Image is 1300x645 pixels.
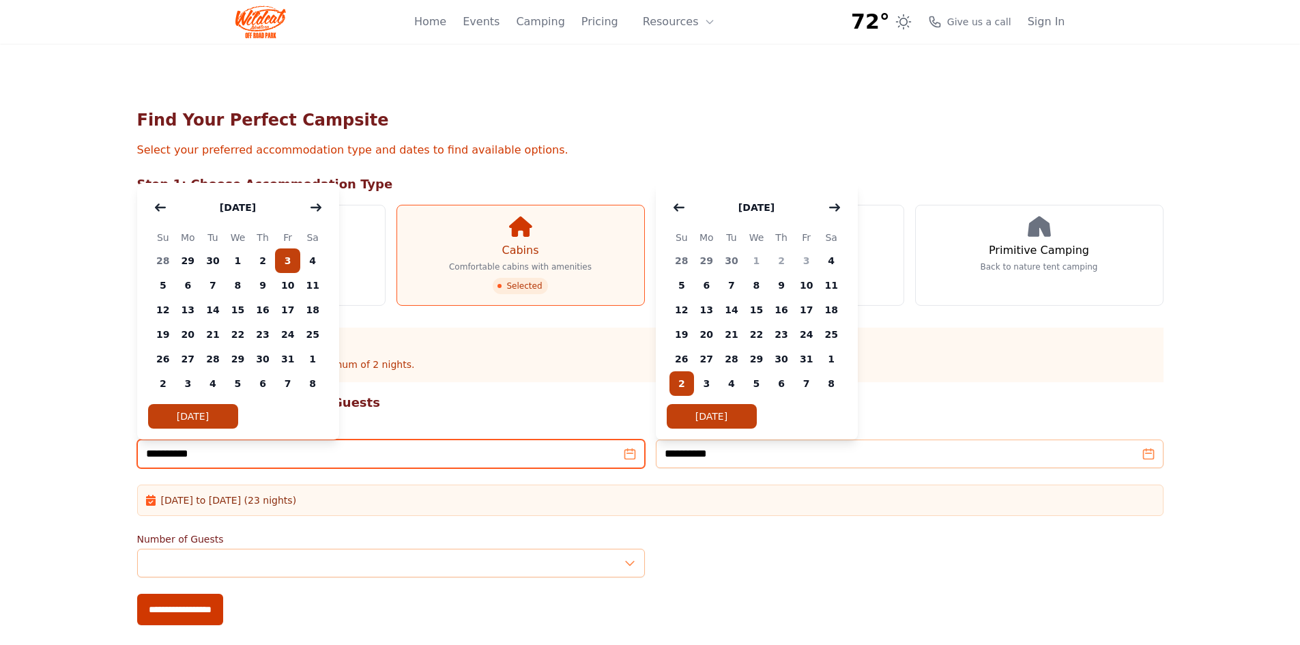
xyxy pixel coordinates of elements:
[201,347,226,371] span: 28
[225,322,250,347] span: 22
[137,423,645,437] label: Check-in Date
[148,404,238,429] button: [DATE]
[694,347,719,371] span: 27
[414,14,446,30] a: Home
[151,322,176,347] span: 19
[669,347,695,371] span: 26
[175,229,201,246] span: Mo
[300,298,326,322] span: 18
[667,404,757,429] button: [DATE]
[137,109,1164,131] h1: Find Your Perfect Campsite
[151,229,176,246] span: Su
[275,273,300,298] span: 10
[694,248,719,273] span: 29
[744,248,769,273] span: 1
[275,229,300,246] span: Fr
[463,14,500,30] a: Events
[794,298,819,322] span: 17
[250,248,276,273] span: 2
[694,273,719,298] span: 6
[250,298,276,322] span: 16
[175,298,201,322] span: 13
[744,322,769,347] span: 22
[694,322,719,347] span: 20
[275,347,300,371] span: 31
[744,273,769,298] span: 8
[201,298,226,322] span: 14
[656,423,1164,437] label: Check-out Date
[201,371,226,396] span: 4
[275,248,300,273] span: 3
[225,273,250,298] span: 8
[819,229,844,246] span: Sa
[175,248,201,273] span: 29
[449,261,592,272] p: Comfortable cabins with amenities
[201,229,226,246] span: Tu
[300,273,326,298] span: 11
[151,298,176,322] span: 12
[694,371,719,396] span: 3
[744,347,769,371] span: 29
[1028,14,1065,30] a: Sign In
[250,347,276,371] span: 30
[396,205,645,306] a: Cabins Comfortable cabins with amenities Selected
[225,229,250,246] span: We
[669,322,695,347] span: 19
[669,371,695,396] span: 2
[151,371,176,396] span: 2
[719,229,745,246] span: Tu
[794,273,819,298] span: 10
[947,15,1011,29] span: Give us a call
[719,273,745,298] span: 7
[719,371,745,396] span: 4
[275,371,300,396] span: 7
[235,5,287,38] img: Wildcat Logo
[250,229,276,246] span: Th
[794,347,819,371] span: 31
[769,273,794,298] span: 9
[744,298,769,322] span: 15
[819,273,844,298] span: 11
[819,248,844,273] span: 4
[819,322,844,347] span: 25
[719,298,745,322] span: 14
[175,273,201,298] span: 6
[719,347,745,371] span: 28
[225,347,250,371] span: 29
[225,248,250,273] span: 1
[161,493,297,507] span: [DATE] to [DATE] (23 nights)
[794,322,819,347] span: 24
[928,15,1011,29] a: Give us a call
[769,371,794,396] span: 6
[719,248,745,273] span: 30
[151,347,176,371] span: 26
[694,298,719,322] span: 13
[250,322,276,347] span: 23
[794,229,819,246] span: Fr
[493,278,547,294] span: Selected
[137,532,645,546] label: Number of Guests
[744,371,769,396] span: 5
[635,8,723,35] button: Resources
[516,14,564,30] a: Camping
[201,248,226,273] span: 30
[275,322,300,347] span: 24
[250,273,276,298] span: 9
[981,261,1098,272] p: Back to nature tent camping
[581,14,618,30] a: Pricing
[300,229,326,246] span: Sa
[819,371,844,396] span: 8
[175,322,201,347] span: 20
[794,371,819,396] span: 7
[502,242,538,259] h3: Cabins
[137,393,1164,412] h2: Step 2: Select Your Dates & Guests
[137,175,1164,194] h2: Step 1: Choose Accommodation Type
[669,298,695,322] span: 12
[250,371,276,396] span: 6
[225,371,250,396] span: 5
[669,273,695,298] span: 5
[769,229,794,246] span: Th
[225,298,250,322] span: 15
[719,322,745,347] span: 21
[744,229,769,246] span: We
